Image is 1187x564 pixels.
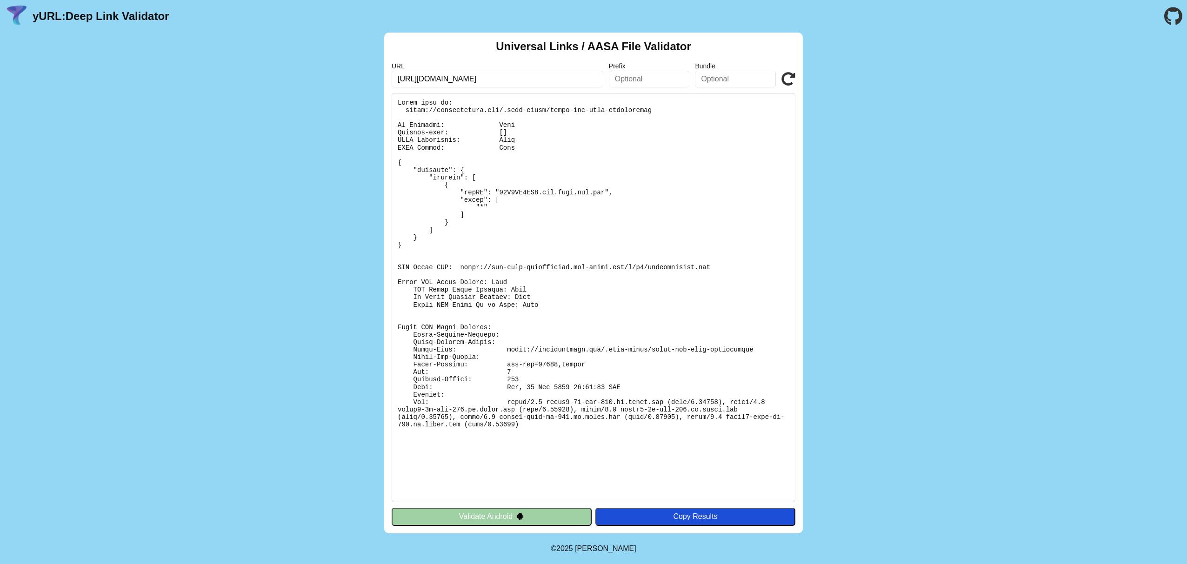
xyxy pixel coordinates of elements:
label: URL [392,62,603,70]
label: Prefix [609,62,690,70]
input: Optional [609,71,690,87]
img: droidIcon.svg [516,512,524,520]
a: Michael Ibragimchayev's Personal Site [575,544,636,552]
div: Copy Results [600,512,791,521]
img: yURL Logo [5,4,29,28]
footer: © [551,533,636,564]
h2: Universal Links / AASA File Validator [496,40,691,53]
label: Bundle [695,62,776,70]
pre: Lorem ipsu do: sitam://consectetura.eli/.sedd-eiusm/tempo-inc-utla-etdoloremag Al Enimadmi: Veni ... [392,93,795,502]
span: 2025 [556,544,573,552]
input: Required [392,71,603,87]
button: Validate Android [392,508,592,525]
a: yURL:Deep Link Validator [33,10,169,23]
button: Copy Results [595,508,795,525]
input: Optional [695,71,776,87]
